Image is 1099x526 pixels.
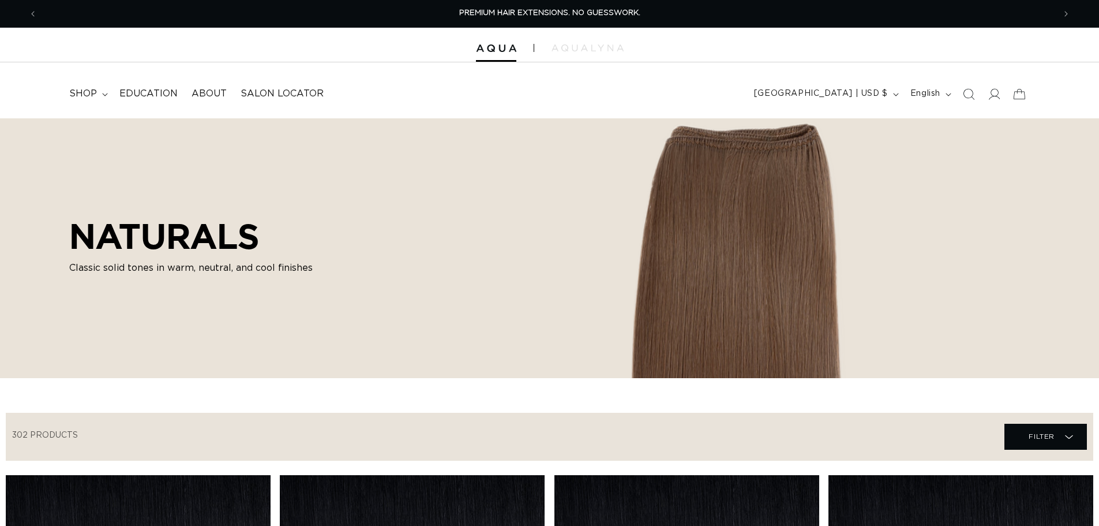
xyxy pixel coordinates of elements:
summary: Filter [1004,424,1087,450]
span: shop [69,88,97,100]
button: Next announcement [1053,3,1079,25]
summary: shop [62,81,112,107]
button: Previous announcement [20,3,46,25]
img: aqualyna.com [552,44,624,51]
span: Education [119,88,178,100]
span: English [910,88,940,100]
h2: NATURALS [69,216,329,256]
span: 302 products [12,431,78,439]
a: Salon Locator [234,81,331,107]
button: [GEOGRAPHIC_DATA] | USD $ [747,83,903,105]
p: Classic solid tones in warm, neutral, and cool finishes [69,261,329,275]
span: Salon Locator [241,88,324,100]
img: Aqua Hair Extensions [476,44,516,53]
span: About [192,88,227,100]
span: [GEOGRAPHIC_DATA] | USD $ [754,88,888,100]
a: Education [112,81,185,107]
button: English [903,83,956,105]
span: PREMIUM HAIR EXTENSIONS. NO GUESSWORK. [459,9,640,17]
span: Filter [1029,426,1055,447]
summary: Search [956,81,981,107]
a: About [185,81,234,107]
